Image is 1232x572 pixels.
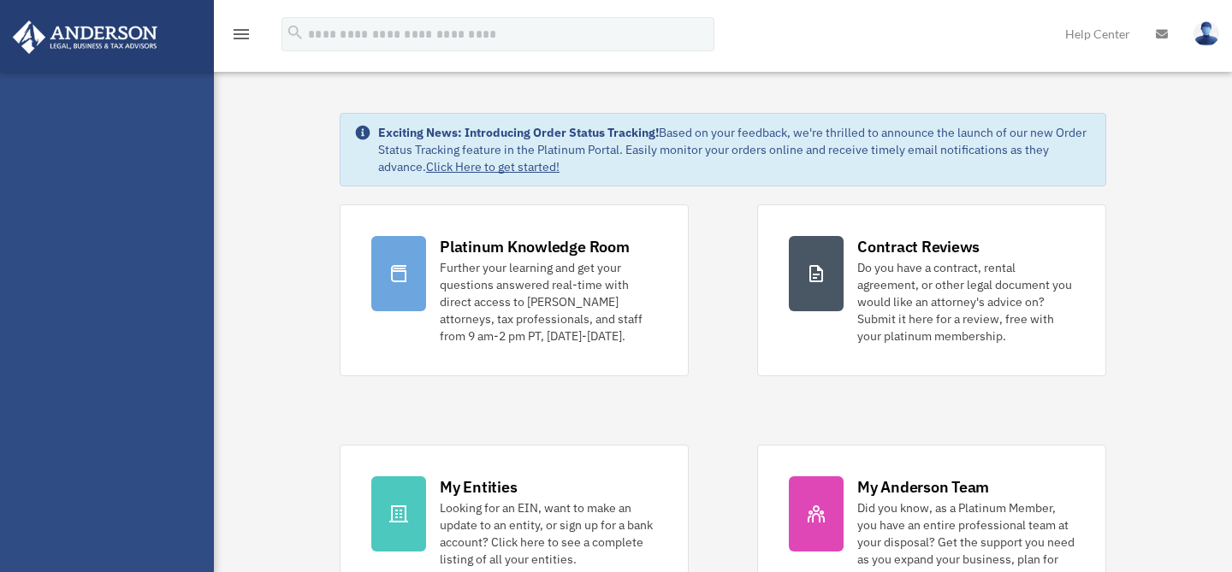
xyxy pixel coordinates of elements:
div: Looking for an EIN, want to make an update to an entity, or sign up for a bank account? Click her... [440,499,657,568]
a: Click Here to get started! [426,159,560,174]
i: search [286,23,305,42]
i: menu [231,24,252,44]
a: Contract Reviews Do you have a contract, rental agreement, or other legal document you would like... [757,204,1106,376]
a: Platinum Knowledge Room Further your learning and get your questions answered real-time with dire... [340,204,689,376]
div: Further your learning and get your questions answered real-time with direct access to [PERSON_NAM... [440,259,657,345]
div: My Entities [440,476,517,498]
img: User Pic [1193,21,1219,46]
a: menu [231,30,252,44]
div: My Anderson Team [857,476,989,498]
div: Platinum Knowledge Room [440,236,630,257]
img: Anderson Advisors Platinum Portal [8,21,163,54]
strong: Exciting News: Introducing Order Status Tracking! [378,125,659,140]
div: Based on your feedback, we're thrilled to announce the launch of our new Order Status Tracking fe... [378,124,1092,175]
div: Contract Reviews [857,236,980,257]
div: Do you have a contract, rental agreement, or other legal document you would like an attorney's ad... [857,259,1075,345]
